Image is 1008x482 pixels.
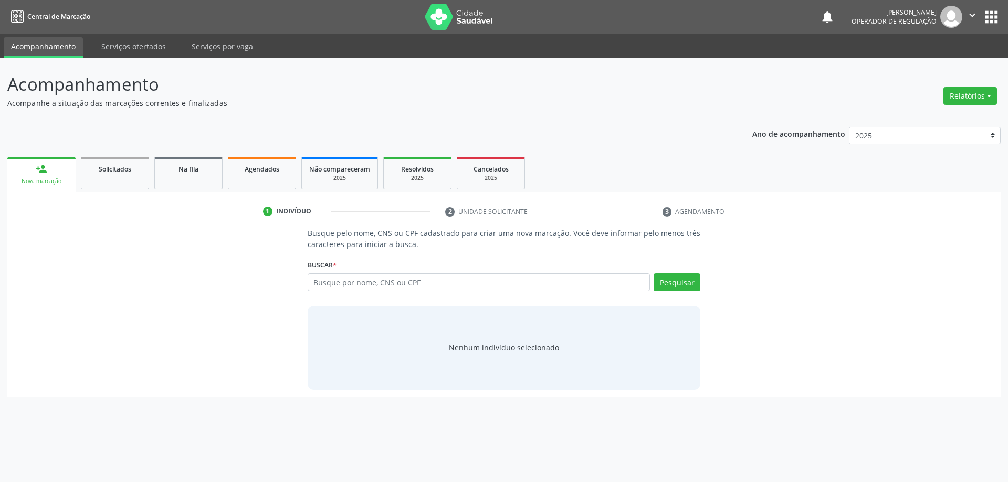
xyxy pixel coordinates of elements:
button:  [962,6,982,28]
div: [PERSON_NAME] [852,8,937,17]
div: 2025 [465,174,517,182]
input: Busque por nome, CNS ou CPF [308,273,650,291]
a: Acompanhamento [4,37,83,58]
a: Serviços ofertados [94,37,173,56]
span: Resolvidos [401,165,434,174]
div: Nova marcação [15,177,68,185]
p: Acompanhamento [7,71,702,98]
span: Na fila [178,165,198,174]
p: Acompanhe a situação das marcações correntes e finalizadas [7,98,702,109]
button: Pesquisar [654,273,700,291]
img: img [940,6,962,28]
span: Não compareceram [309,165,370,174]
span: Solicitados [99,165,131,174]
button: notifications [820,9,835,24]
label: Buscar [308,257,337,273]
div: 1 [263,207,272,216]
div: person_add [36,163,47,175]
div: Indivíduo [276,207,311,216]
div: Nenhum indivíduo selecionado [449,342,559,353]
div: 2025 [391,174,444,182]
p: Busque pelo nome, CNS ou CPF cadastrado para criar uma nova marcação. Você deve informar pelo men... [308,228,701,250]
a: Serviços por vaga [184,37,260,56]
div: 2025 [309,174,370,182]
span: Central de Marcação [27,12,90,21]
span: Operador de regulação [852,17,937,26]
span: Agendados [245,165,279,174]
button: apps [982,8,1001,26]
span: Cancelados [474,165,509,174]
button: Relatórios [943,87,997,105]
a: Central de Marcação [7,8,90,25]
p: Ano de acompanhamento [752,127,845,140]
i:  [967,9,978,21]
